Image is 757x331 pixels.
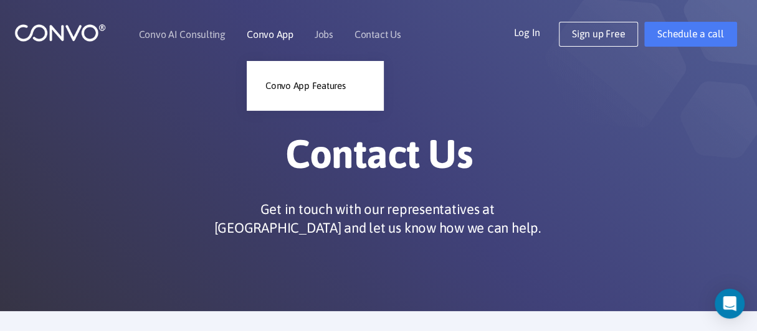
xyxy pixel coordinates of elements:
[33,130,725,187] h1: Contact Us
[559,22,638,47] a: Sign up Free
[644,22,736,47] a: Schedule a call
[247,73,384,98] a: Convo App Features
[139,29,226,39] a: Convo AI Consulting
[14,23,106,42] img: logo_1.png
[247,29,293,39] a: Convo App
[355,29,401,39] a: Contact Us
[715,289,745,319] div: Open Intercom Messenger
[315,29,333,39] a: Jobs
[513,22,559,42] a: Log In
[209,200,546,237] p: Get in touch with our representatives at [GEOGRAPHIC_DATA] and let us know how we can help.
